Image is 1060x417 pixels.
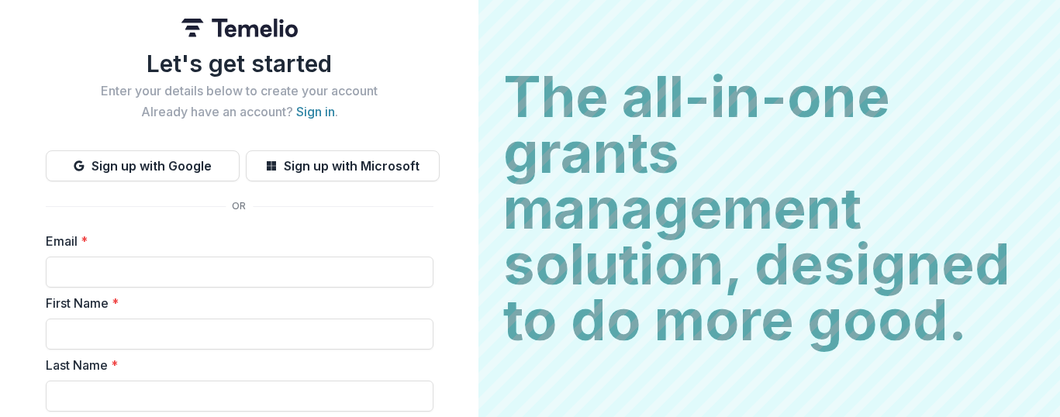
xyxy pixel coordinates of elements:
[181,19,298,37] img: Temelio
[296,104,335,119] a: Sign in
[46,294,424,312] label: First Name
[46,150,240,181] button: Sign up with Google
[246,150,440,181] button: Sign up with Microsoft
[46,105,433,119] h2: Already have an account? .
[46,232,424,250] label: Email
[46,84,433,98] h2: Enter your details below to create your account
[46,356,424,374] label: Last Name
[46,50,433,78] h1: Let's get started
